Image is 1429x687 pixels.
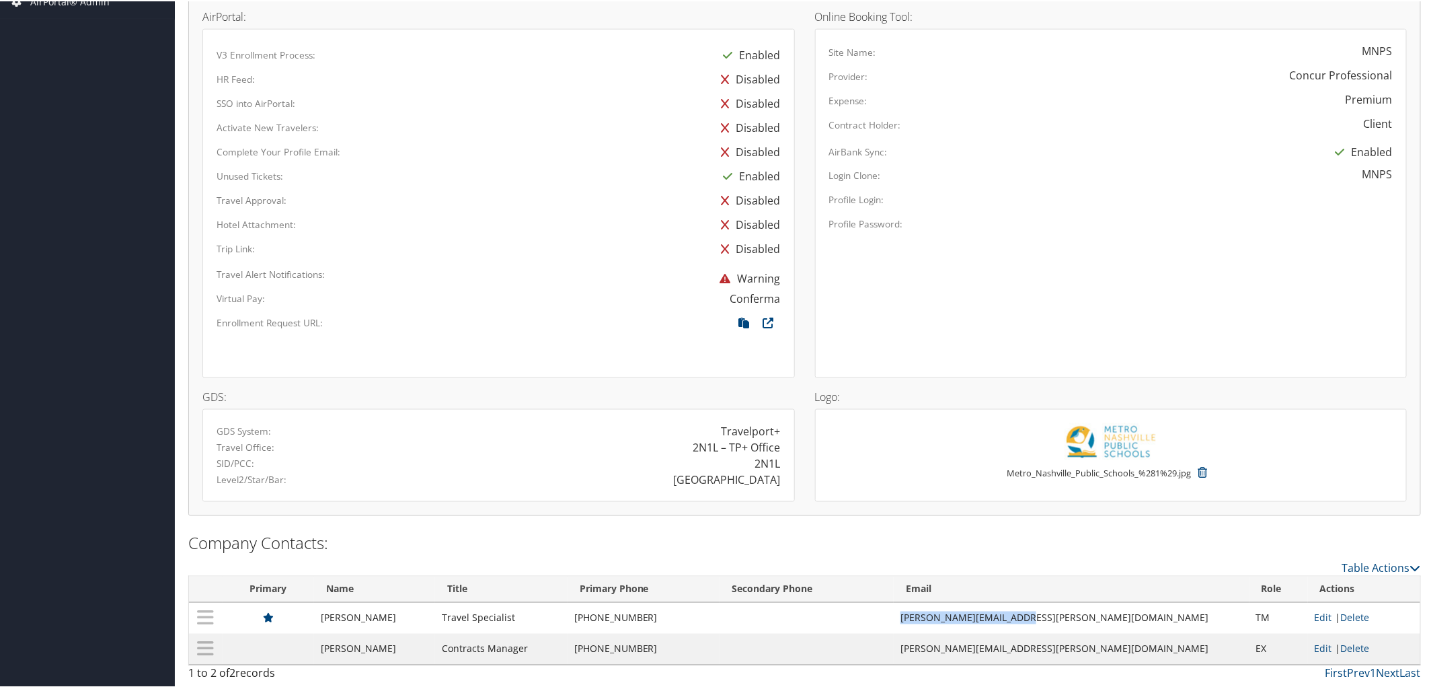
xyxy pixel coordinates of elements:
a: Edit [1315,610,1332,623]
div: Disabled [715,139,781,163]
label: Trip Link: [217,241,255,254]
label: Provider: [829,69,868,82]
a: Last [1400,665,1421,680]
div: Disabled [715,90,781,114]
th: Actions [1308,575,1420,602]
img: Metro_Nashville_Public_Schools_%281%29.jpg [1065,422,1157,459]
label: Unused Tickets: [217,168,283,182]
h4: AirPortal: [202,10,795,21]
label: Login Clone: [829,168,881,181]
th: Title [435,575,568,602]
label: V3 Enrollment Process: [217,47,315,61]
label: Travel Office: [217,439,274,453]
td: EX [1249,632,1308,663]
div: Disabled [715,187,781,211]
div: Client [1364,114,1393,131]
a: Edit [1315,641,1332,654]
td: Contracts Manager [435,632,568,663]
a: Table Actions [1342,559,1421,574]
td: [PHONE_NUMBER] [568,632,720,663]
td: | [1308,632,1420,663]
div: MNPS [1362,42,1393,58]
div: Enabled [1329,139,1393,163]
h4: Logo: [815,390,1407,401]
span: Warning [713,270,781,285]
label: SID/PCC: [217,456,254,469]
th: Primary Phone [568,575,720,602]
a: Delete [1341,610,1370,623]
a: 1 [1370,665,1377,680]
label: HR Feed: [217,71,255,85]
h2: Company Contacts: [188,530,1421,553]
div: Concur Professional [1290,66,1393,82]
label: Profile Password: [829,216,903,229]
div: 2N1L – TP+ Office [693,438,781,454]
a: First [1325,665,1348,680]
a: Prev [1348,665,1370,680]
label: Activate New Travelers: [217,120,319,133]
th: Email [894,575,1249,602]
td: [PERSON_NAME] [314,632,435,663]
div: Enabled [717,163,781,187]
h4: GDS: [202,390,795,401]
label: Virtual Pay: [217,291,265,304]
label: AirBank Sync: [829,144,888,157]
td: [PERSON_NAME][EMAIL_ADDRESS][PERSON_NAME][DOMAIN_NAME] [894,632,1249,663]
div: Travelport+ [722,422,781,438]
td: TM [1249,602,1308,632]
span: 2 [229,665,235,680]
th: Primary [223,575,314,602]
h4: Online Booking Tool: [815,10,1407,21]
div: Disabled [715,114,781,139]
label: Expense: [829,93,867,106]
label: Travel Approval: [217,192,286,206]
a: Delete [1341,641,1370,654]
div: Conferma [730,289,781,305]
label: Complete Your Profile Email: [217,144,340,157]
th: Role [1249,575,1308,602]
div: 1 to 2 of records [188,664,481,687]
label: Travel Alert Notifications: [217,266,325,280]
label: Level2/Star/Bar: [217,472,286,485]
th: Name [314,575,435,602]
small: Metro_Nashville_Public_Schools_%281%29.jpg [1007,466,1192,491]
label: Hotel Attachment: [217,217,296,230]
div: Premium [1346,90,1393,106]
label: Site Name: [829,44,876,58]
div: Enabled [717,42,781,66]
div: MNPS [1362,165,1393,181]
div: Disabled [715,236,781,260]
td: | [1308,602,1420,632]
a: Next [1377,665,1400,680]
label: GDS System: [217,423,271,437]
label: Enrollment Request URL: [217,315,323,328]
label: Profile Login: [829,192,884,205]
td: [PERSON_NAME][EMAIL_ADDRESS][PERSON_NAME][DOMAIN_NAME] [894,602,1249,632]
label: Contract Holder: [829,117,901,131]
td: Travel Specialist [435,602,568,632]
td: [PHONE_NUMBER] [568,602,720,632]
th: Secondary Phone [720,575,894,602]
td: [PERSON_NAME] [314,602,435,632]
label: SSO into AirPortal: [217,96,295,109]
div: Disabled [715,211,781,236]
div: 2N1L [755,454,781,470]
div: Disabled [715,66,781,90]
div: [GEOGRAPHIC_DATA] [674,470,781,486]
